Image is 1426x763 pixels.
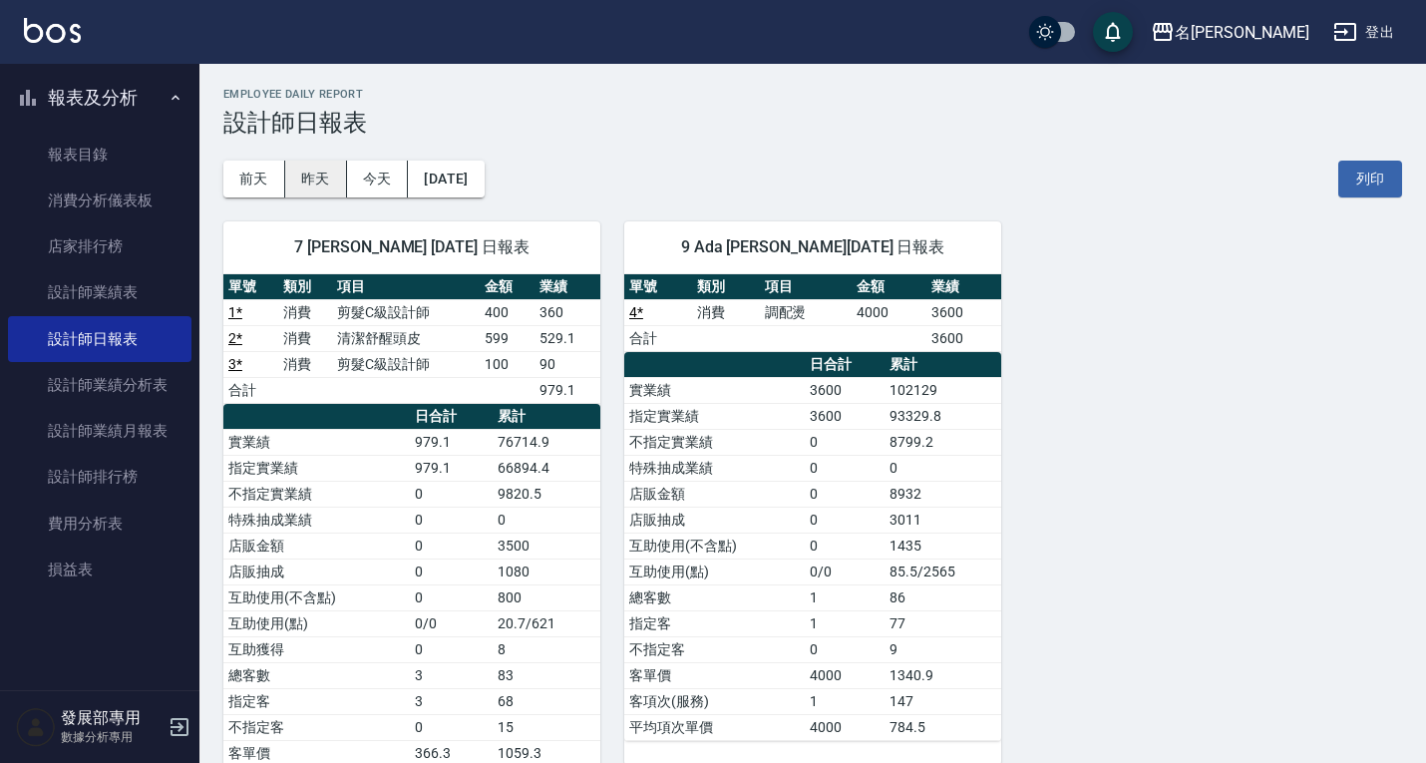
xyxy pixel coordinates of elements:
th: 單號 [223,274,278,300]
td: 剪髮C級設計師 [332,299,480,325]
td: 1 [805,688,885,714]
td: 20.7/621 [493,610,600,636]
a: 設計師業績分析表 [8,362,191,408]
th: 類別 [278,274,333,300]
td: 4000 [805,714,885,740]
td: 0 [410,533,493,559]
button: [DATE] [408,161,484,197]
th: 項目 [332,274,480,300]
td: 0 [410,714,493,740]
td: 4000 [805,662,885,688]
td: 360 [535,299,600,325]
td: 不指定客 [223,714,410,740]
td: 指定客 [223,688,410,714]
td: 100 [480,351,535,377]
td: 147 [885,688,1001,714]
td: 85.5/2565 [885,559,1001,584]
th: 金額 [480,274,535,300]
td: 83 [493,662,600,688]
td: 0 [805,636,885,662]
td: 8932 [885,481,1001,507]
button: 今天 [347,161,409,197]
td: 400 [480,299,535,325]
td: 93329.8 [885,403,1001,429]
th: 日合計 [410,404,493,430]
td: 8799.2 [885,429,1001,455]
td: 0 [805,481,885,507]
td: 0 [410,584,493,610]
th: 類別 [692,274,760,300]
button: 名[PERSON_NAME] [1143,12,1317,53]
td: 979.1 [410,429,493,455]
td: 3011 [885,507,1001,533]
button: 前天 [223,161,285,197]
table: a dense table [223,274,600,404]
td: 1 [805,610,885,636]
td: 9 [885,636,1001,662]
a: 設計師業績表 [8,269,191,315]
td: 指定實業績 [624,403,805,429]
td: 979.1 [535,377,600,403]
td: 店販抽成 [624,507,805,533]
td: 979.1 [410,455,493,481]
button: 登出 [1325,14,1402,51]
td: 消費 [278,299,333,325]
td: 66894.4 [493,455,600,481]
td: 調配燙 [760,299,853,325]
td: 529.1 [535,325,600,351]
td: 0/0 [410,610,493,636]
a: 損益表 [8,547,191,592]
th: 累計 [885,352,1001,378]
td: 102129 [885,377,1001,403]
table: a dense table [624,352,1001,741]
td: 599 [480,325,535,351]
td: 特殊抽成業績 [624,455,805,481]
td: 店販金額 [223,533,410,559]
a: 設計師業績月報表 [8,408,191,454]
button: save [1093,12,1133,52]
a: 報表目錄 [8,132,191,178]
th: 日合計 [805,352,885,378]
td: 0 [493,507,600,533]
td: 0 [805,429,885,455]
td: 0 [805,455,885,481]
td: 8 [493,636,600,662]
td: 指定客 [624,610,805,636]
td: 實業績 [223,429,410,455]
img: Person [16,707,56,747]
td: 0 [805,533,885,559]
td: 總客數 [624,584,805,610]
td: 互助使用(不含點) [624,533,805,559]
td: 指定實業績 [223,455,410,481]
td: 剪髮C級設計師 [332,351,480,377]
td: 互助使用(不含點) [223,584,410,610]
td: 合計 [223,377,278,403]
th: 項目 [760,274,853,300]
td: 9820.5 [493,481,600,507]
td: 1080 [493,559,600,584]
td: 800 [493,584,600,610]
h2: Employee Daily Report [223,88,1402,101]
button: 列印 [1338,161,1402,197]
span: 7 [PERSON_NAME] [DATE] 日報表 [247,237,576,257]
td: 1435 [885,533,1001,559]
td: 不指定實業績 [223,481,410,507]
th: 單號 [624,274,692,300]
td: 1340.9 [885,662,1001,688]
td: 3 [410,688,493,714]
td: 1 [805,584,885,610]
td: 互助獲得 [223,636,410,662]
td: 不指定客 [624,636,805,662]
p: 數據分析專用 [61,728,163,746]
button: 昨天 [285,161,347,197]
a: 設計師排行榜 [8,454,191,500]
th: 累計 [493,404,600,430]
td: 3500 [493,533,600,559]
td: 784.5 [885,714,1001,740]
td: 店販抽成 [223,559,410,584]
td: 0 [410,636,493,662]
table: a dense table [624,274,1001,352]
td: 清潔舒醒頭皮 [332,325,480,351]
img: Logo [24,18,81,43]
td: 0 [885,455,1001,481]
